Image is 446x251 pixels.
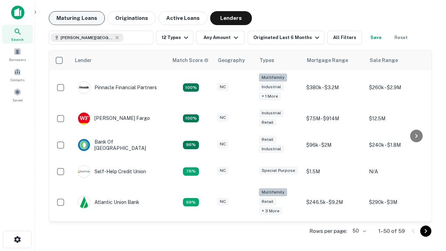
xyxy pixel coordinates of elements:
button: All Filters [327,31,362,45]
button: Reset [390,31,412,45]
div: Retail [259,119,276,127]
div: Matching Properties: 11, hasApolloMatch: undefined [183,167,199,176]
td: $1.5M [303,158,366,185]
button: Lenders [210,11,252,25]
img: capitalize-icon.png [11,6,24,20]
div: Retail [259,136,276,144]
td: N/A [366,158,428,185]
td: $7.5M - $914M [303,105,366,132]
button: Maturing Loans [49,11,105,25]
div: Matching Properties: 26, hasApolloMatch: undefined [183,83,199,92]
button: Go to next page [420,226,431,237]
div: Mortgage Range [307,56,348,64]
div: Retail [259,198,276,206]
td: $380k - $3.2M [303,70,366,105]
th: Sale Range [366,51,428,70]
div: Matching Properties: 14, hasApolloMatch: undefined [183,141,199,149]
div: NC [217,140,229,148]
div: [PERSON_NAME] Fargo [78,112,150,125]
div: Special Purpose [259,167,298,175]
div: NC [217,114,229,122]
img: picture [78,139,90,151]
div: Pinnacle Financial Partners [78,81,157,94]
div: Originated Last 6 Months [253,33,321,42]
th: Lender [71,51,168,70]
p: Rows per page: [309,227,347,235]
th: Mortgage Range [303,51,366,70]
a: Contacts [2,65,33,84]
div: Multifamily [259,74,287,82]
td: $290k - $3M [366,185,428,220]
div: NC [217,83,229,91]
a: Borrowers [2,45,33,64]
td: $260k - $2.9M [366,70,428,105]
div: Self-help Credit Union [78,165,146,178]
button: 12 Types [156,31,193,45]
div: NC [217,198,229,206]
div: Matching Properties: 10, hasApolloMatch: undefined [183,198,199,206]
div: 50 [350,226,367,236]
div: + 1 more [259,92,281,100]
a: Saved [2,85,33,104]
iframe: Chat Widget [411,173,446,206]
th: Geography [214,51,255,70]
div: Lender [75,56,92,64]
button: Active Loans [159,11,207,25]
div: NC [217,167,229,175]
div: + 3 more [259,207,282,215]
div: Industrial [259,109,284,117]
td: $96k - $2M [303,132,366,158]
a: Search [2,25,33,44]
div: Types [260,56,274,64]
img: picture [78,166,90,177]
button: Originated Last 6 Months [248,31,324,45]
div: Geography [218,56,245,64]
span: Contacts [10,77,24,83]
img: picture [78,113,90,124]
button: Any Amount [196,31,245,45]
button: Save your search to get updates of matches that match your search criteria. [365,31,387,45]
button: Originations [108,11,156,25]
span: Search [11,37,24,42]
th: Capitalize uses an advanced AI algorithm to match your search with the best lender. The match sco... [168,51,214,70]
td: $246.5k - $9.2M [303,185,366,220]
div: Atlantic Union Bank [78,196,139,208]
div: Sale Range [370,56,398,64]
div: Industrial [259,83,284,91]
h6: Match Score [172,56,207,64]
div: Multifamily [259,188,287,196]
div: Bank Of [GEOGRAPHIC_DATA] [78,139,161,151]
th: Types [255,51,303,70]
td: $12.5M [366,105,428,132]
div: Industrial [259,145,284,153]
span: [PERSON_NAME][GEOGRAPHIC_DATA], [GEOGRAPHIC_DATA] [61,35,113,41]
p: 1–50 of 59 [378,227,405,235]
div: Capitalize uses an advanced AI algorithm to match your search with the best lender. The match sco... [172,56,209,64]
img: picture [78,196,90,208]
img: picture [78,82,90,93]
div: Matching Properties: 15, hasApolloMatch: undefined [183,114,199,123]
span: Saved [13,97,23,103]
td: $240k - $1.8M [366,132,428,158]
span: Borrowers [9,57,26,62]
